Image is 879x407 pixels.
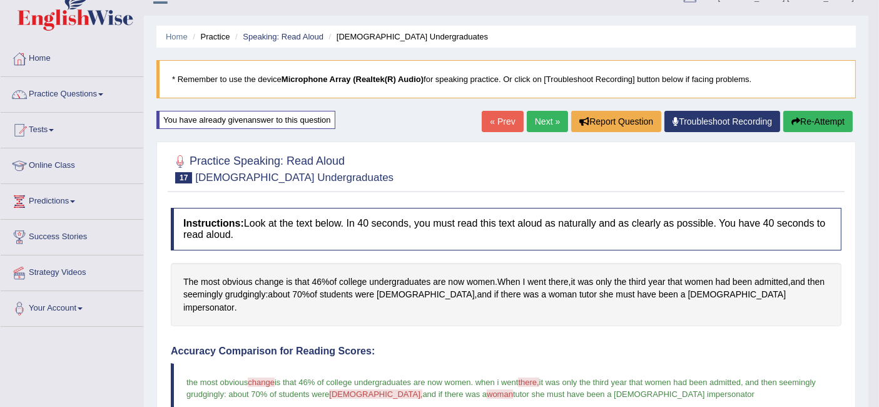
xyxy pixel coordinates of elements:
[1,113,143,144] a: Tests
[1,291,143,322] a: Your Account
[268,288,290,301] span: Click to see word definition
[497,276,521,289] span: Click to see word definition
[248,378,275,387] span: change
[599,288,614,301] span: Click to see word definition
[355,288,374,301] span: Click to see word definition
[339,276,367,289] span: Click to see word definition
[295,276,309,289] span: Click to see word definition
[171,263,841,327] div: % . , , : % , .
[1,41,143,73] a: Home
[541,288,546,301] span: Click to see word definition
[681,288,686,301] span: Click to see word definition
[292,288,302,301] span: Click to see word definition
[186,378,248,387] span: the most obvious
[183,288,223,301] span: Click to see word definition
[808,276,825,289] span: Click to see word definition
[1,148,143,180] a: Online Class
[596,276,612,289] span: Click to see word definition
[664,111,780,132] a: Troubleshoot Recording
[571,276,576,289] span: Click to see word definition
[275,378,471,387] span: is that 46% of college undergraduates are now women
[190,31,230,43] li: Practice
[377,288,475,301] span: Click to see word definition
[286,276,292,289] span: Click to see word definition
[494,288,499,301] span: Click to see word definition
[527,276,546,289] span: Click to see word definition
[716,276,730,289] span: Click to see word definition
[255,276,283,289] span: Click to see word definition
[475,378,519,387] span: when i went
[549,288,577,301] span: Click to see word definition
[228,389,329,399] span: about 70% of students were
[171,152,394,183] h2: Practice Speaking: Read Aloud
[539,378,741,387] span: it was only the third year that women had been admitted
[329,389,422,399] span: [DEMOGRAPHIC_DATA],
[524,288,539,301] span: Click to see word definition
[320,288,353,301] span: Click to see word definition
[201,276,220,289] span: Click to see word definition
[471,378,474,387] span: .
[166,32,188,41] a: Home
[175,172,192,183] span: 17
[467,276,495,289] span: Click to see word definition
[527,111,568,132] a: Next »
[571,111,661,132] button: Report Question
[523,276,526,289] span: Click to see word definition
[648,276,665,289] span: Click to see word definition
[578,276,594,289] span: Click to see word definition
[282,75,424,84] b: Microphone Array (Realtek(R) Audio)
[1,220,143,251] a: Success Stories
[310,288,317,301] span: Click to see word definition
[156,111,335,129] div: You have already given answer to this question
[171,208,841,250] h4: Look at the text below. In 40 seconds, you must read this text aloud as naturally and as clearly ...
[369,276,430,289] span: Click to see word definition
[171,346,841,357] h4: Accuracy Comparison for Reading Scores:
[1,184,143,215] a: Predictions
[225,288,266,301] span: Click to see word definition
[783,111,853,132] button: Re-Attempt
[1,77,143,108] a: Practice Questions
[330,276,337,289] span: Click to see word definition
[448,276,464,289] span: Click to see word definition
[791,276,805,289] span: Click to see word definition
[659,288,678,301] span: Click to see word definition
[513,389,755,399] span: tutor she must have been a [DEMOGRAPHIC_DATA] impersonator
[224,389,226,399] span: :
[183,218,244,229] b: Instructions:
[579,288,597,301] span: Click to see word definition
[183,301,235,314] span: Click to see word definition
[477,288,492,301] span: Click to see word definition
[433,276,445,289] span: Click to see word definition
[733,276,752,289] span: Click to see word definition
[156,60,856,98] blockquote: * Remember to use the device for speaking practice. Or click on [Troubleshoot Recording] button b...
[1,255,143,287] a: Strategy Videos
[518,378,539,387] span: there,
[482,111,523,132] a: « Prev
[549,276,569,289] span: Click to see word definition
[685,276,713,289] span: Click to see word definition
[755,276,788,289] span: Click to see word definition
[195,172,394,183] small: [DEMOGRAPHIC_DATA] Undergraduates
[501,288,521,301] span: Click to see word definition
[312,276,322,289] span: Click to see word definition
[326,31,489,43] li: [DEMOGRAPHIC_DATA] Undergraduates
[487,389,513,399] span: woman
[183,276,198,289] span: Click to see word definition
[616,288,634,301] span: Click to see word definition
[688,288,786,301] span: Click to see word definition
[741,378,743,387] span: ,
[638,288,656,301] span: Click to see word definition
[243,32,323,41] a: Speaking: Read Aloud
[222,276,252,289] span: Click to see word definition
[422,389,487,399] span: and if there was a
[614,276,626,289] span: Click to see word definition
[629,276,646,289] span: Click to see word definition
[668,276,682,289] span: Click to see word definition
